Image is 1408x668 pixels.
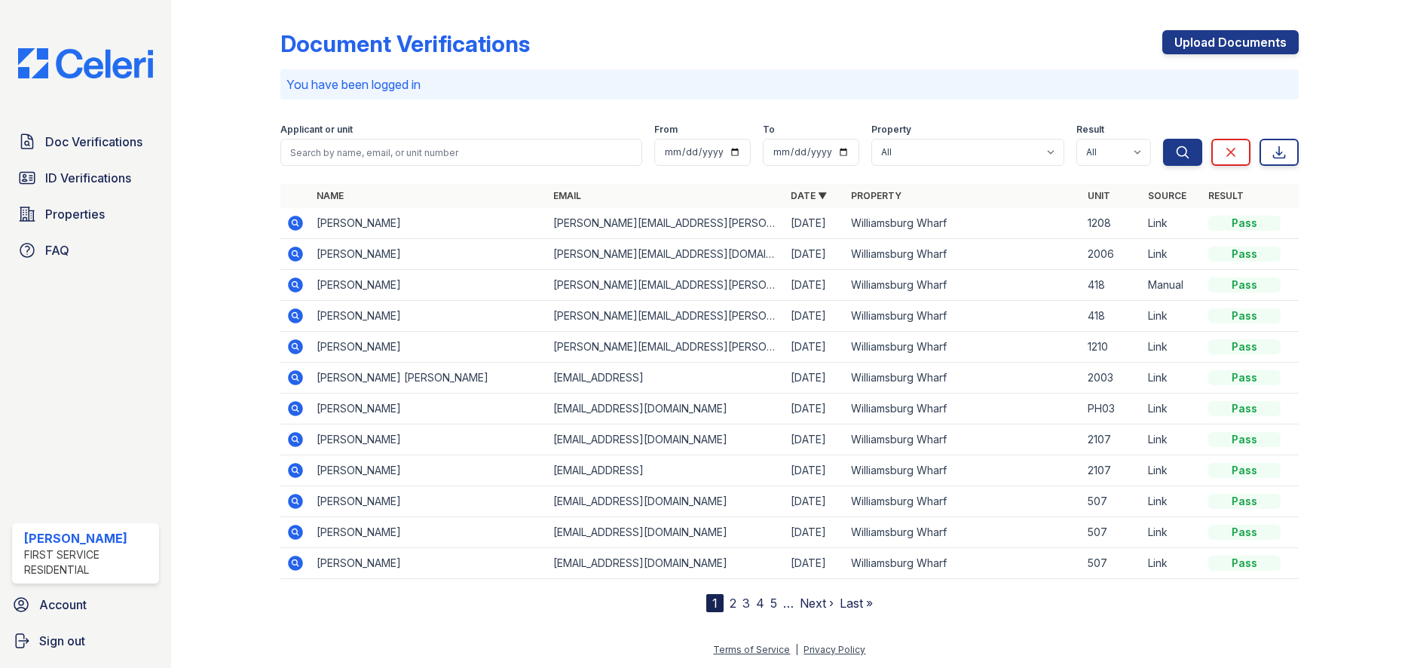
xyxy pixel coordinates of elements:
td: [DATE] [785,332,845,363]
td: [DATE] [785,208,845,239]
a: 4 [756,596,764,611]
td: [EMAIL_ADDRESS][DOMAIN_NAME] [547,548,785,579]
span: Account [39,596,87,614]
a: Properties [12,199,159,229]
a: Privacy Policy [803,644,865,655]
td: Williamsburg Wharf [845,208,1082,239]
div: 1 [706,594,724,612]
a: 2 [730,596,736,611]
td: 2107 [1082,455,1142,486]
td: Williamsburg Wharf [845,239,1082,270]
td: Link [1142,332,1202,363]
td: [EMAIL_ADDRESS][DOMAIN_NAME] [547,486,785,517]
td: 418 [1082,301,1142,332]
span: Doc Verifications [45,133,142,151]
td: [EMAIL_ADDRESS] [547,363,785,394]
div: Pass [1208,432,1281,447]
td: [EMAIL_ADDRESS] [547,455,785,486]
td: [PERSON_NAME][EMAIL_ADDRESS][PERSON_NAME][DOMAIN_NAME] [547,301,785,332]
td: [PERSON_NAME] [311,517,548,548]
td: PH03 [1082,394,1142,424]
div: Pass [1208,401,1281,416]
td: [PERSON_NAME] [311,239,548,270]
td: [PERSON_NAME] [311,270,548,301]
td: [PERSON_NAME] [311,301,548,332]
td: 507 [1082,517,1142,548]
td: [PERSON_NAME][EMAIL_ADDRESS][PERSON_NAME][DOMAIN_NAME] [547,270,785,301]
td: [DATE] [785,424,845,455]
img: CE_Logo_Blue-a8612792a0a2168367f1c8372b55b34899dd931a85d93a1a3d3e32e68fde9ad4.png [6,48,165,78]
a: 5 [770,596,777,611]
a: Date ▼ [791,190,827,201]
td: [PERSON_NAME] [PERSON_NAME] [311,363,548,394]
div: Document Verifications [280,30,530,57]
td: Williamsburg Wharf [845,486,1082,517]
a: Upload Documents [1162,30,1299,54]
a: 3 [742,596,750,611]
td: Williamsburg Wharf [845,517,1082,548]
td: Link [1142,208,1202,239]
td: [DATE] [785,517,845,548]
label: From [654,124,678,136]
div: Pass [1208,525,1281,540]
div: Pass [1208,370,1281,385]
span: FAQ [45,241,69,259]
td: Link [1142,394,1202,424]
a: Terms of Service [713,644,790,655]
td: [DATE] [785,239,845,270]
td: [DATE] [785,270,845,301]
td: Williamsburg Wharf [845,394,1082,424]
td: 2107 [1082,424,1142,455]
div: Pass [1208,277,1281,293]
td: [DATE] [785,486,845,517]
a: FAQ [12,235,159,265]
td: [DATE] [785,548,845,579]
td: Link [1142,424,1202,455]
td: [DATE] [785,363,845,394]
td: [PERSON_NAME] [311,424,548,455]
a: Source [1148,190,1186,201]
td: 1210 [1082,332,1142,363]
td: Williamsburg Wharf [845,548,1082,579]
span: ID Verifications [45,169,131,187]
td: [DATE] [785,455,845,486]
td: [PERSON_NAME] [311,394,548,424]
td: Link [1142,363,1202,394]
td: Link [1142,301,1202,332]
div: Pass [1208,463,1281,478]
td: Link [1142,548,1202,579]
td: 1208 [1082,208,1142,239]
td: Link [1142,455,1202,486]
td: Williamsburg Wharf [845,301,1082,332]
a: ID Verifications [12,163,159,193]
a: Email [553,190,581,201]
td: [PERSON_NAME] [311,486,548,517]
td: 507 [1082,486,1142,517]
td: Link [1142,517,1202,548]
td: 418 [1082,270,1142,301]
div: Pass [1208,216,1281,231]
label: Result [1076,124,1104,136]
button: Sign out [6,626,165,656]
td: [PERSON_NAME] [311,208,548,239]
td: Link [1142,239,1202,270]
td: Link [1142,486,1202,517]
td: Williamsburg Wharf [845,455,1082,486]
td: [DATE] [785,394,845,424]
td: Williamsburg Wharf [845,424,1082,455]
label: Applicant or unit [280,124,353,136]
td: Williamsburg Wharf [845,332,1082,363]
span: … [783,594,794,612]
a: Doc Verifications [12,127,159,157]
td: 2006 [1082,239,1142,270]
label: Property [871,124,911,136]
td: [PERSON_NAME] [311,332,548,363]
td: Manual [1142,270,1202,301]
a: Unit [1088,190,1110,201]
a: Name [317,190,344,201]
td: [PERSON_NAME][EMAIL_ADDRESS][DOMAIN_NAME] [547,239,785,270]
a: Account [6,590,165,620]
td: [PERSON_NAME] [311,548,548,579]
span: Properties [45,205,105,223]
td: [PERSON_NAME][EMAIL_ADDRESS][PERSON_NAME][DOMAIN_NAME] [547,332,785,363]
